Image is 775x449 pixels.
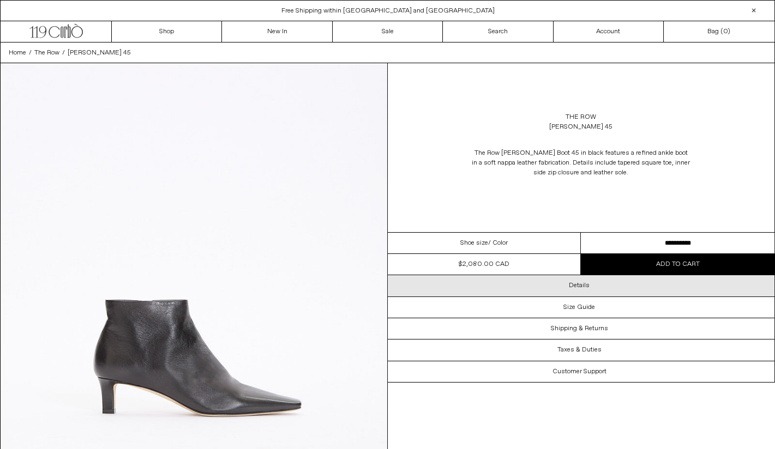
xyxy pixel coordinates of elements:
span: The Row [34,48,59,57]
span: Shoe size [460,238,488,248]
a: Home [9,48,26,58]
h3: Details [569,282,590,289]
a: Sale [333,21,443,42]
span: 0 [723,27,728,36]
span: / [29,48,32,58]
a: Account [554,21,664,42]
button: Add to cart [581,254,774,275]
div: [PERSON_NAME] 45 [549,122,612,132]
a: Bag () [664,21,774,42]
a: The Row [34,48,59,58]
p: The Row [PERSON_NAME] Boot 45 in black features a refined ankle boot in a soft nappa leather fabr... [472,143,690,183]
span: Add to cart [656,260,700,269]
span: ) [723,27,730,37]
span: [PERSON_NAME] 45 [68,48,131,57]
h3: Customer Support [552,368,606,375]
a: The Row [566,112,596,122]
a: Shop [112,21,222,42]
a: New In [222,21,332,42]
a: Free Shipping within [GEOGRAPHIC_DATA] and [GEOGRAPHIC_DATA] [281,7,495,15]
h3: Size Guide [563,304,595,311]
span: / [62,48,65,58]
h3: Taxes & Duties [557,346,602,354]
div: $2,080.00 CAD [459,259,509,269]
a: [PERSON_NAME] 45 [68,48,131,58]
a: Search [443,21,553,42]
span: / Color [488,238,508,248]
span: Home [9,48,26,57]
h3: Shipping & Returns [551,325,608,332]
